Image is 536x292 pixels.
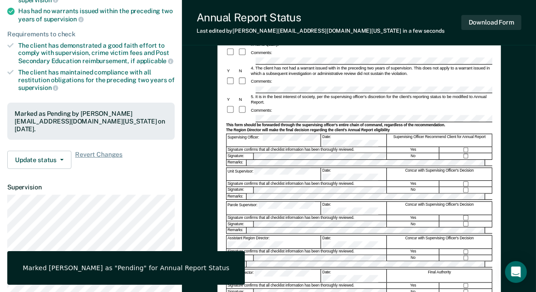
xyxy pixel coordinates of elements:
[18,84,58,91] span: supervision
[227,228,247,233] div: Remarks:
[387,181,440,187] div: Yes
[321,236,387,248] div: Date:
[321,134,387,147] div: Date:
[227,215,387,221] div: Signature confirms that all checklist information has been thoroughly reviewed.
[23,264,229,272] div: Marked [PERSON_NAME] as "Pending" for Annual Report Status
[321,168,387,181] div: Date:
[387,221,440,227] div: No
[15,110,167,133] div: Marked as Pending by [PERSON_NAME][EMAIL_ADDRESS][DOMAIN_NAME][US_STATE] on [DATE].
[250,94,492,105] div: 5. It is in the best interest of society, per the supervising officer's discretion for the client...
[227,181,387,187] div: Signature confirms that all checklist information has been thoroughly reviewed.
[387,134,492,147] div: Supervising Officer Recommend Client for Annual Report
[387,215,440,221] div: Yes
[387,249,440,255] div: Yes
[505,261,527,283] div: Open Intercom Messenger
[226,97,238,103] div: Y
[238,68,250,74] div: N
[387,202,492,215] div: Concur with Supervising Officer's Decision
[7,30,175,38] div: Requirements to check
[137,57,173,64] span: applicable
[387,283,440,289] div: Yes
[387,236,492,248] div: Concur with Supervising Officer's Decision
[227,134,321,147] div: Supervising Officer:
[227,249,387,255] div: Signature confirms that all checklist information has been thoroughly reviewed.
[321,270,387,282] div: Date:
[387,270,492,282] div: Final Authority
[227,168,321,181] div: Unit Supervisor:
[226,123,492,128] div: This form should be forwarded through the supervising officer's entire chain of command, regardle...
[197,11,445,24] div: Annual Report Status
[7,151,71,169] button: Update status
[226,128,492,133] div: The Region Director will make the final decision regarding the client's Annual Report eligibility
[227,270,321,282] div: Region Director:
[227,147,387,153] div: Signature confirms that all checklist information has been thoroughly reviewed.
[387,168,492,181] div: Concur with Supervising Officer's Decision
[227,153,254,159] div: Signature:
[7,183,175,191] dt: Supervision
[197,28,445,34] div: Last edited by [PERSON_NAME][EMAIL_ADDRESS][DOMAIN_NAME][US_STATE]
[227,194,247,200] div: Remarks:
[44,15,84,23] span: supervision
[75,151,122,169] span: Revert Changes
[227,283,387,289] div: Signature confirms that all checklist information has been thoroughly reviewed.
[321,202,387,215] div: Date:
[461,15,521,30] button: Download Form
[227,255,254,261] div: Signature:
[250,50,273,56] div: Comments:
[18,7,175,23] div: Has had no warrants issued within the preceding two years of
[238,97,250,103] div: N
[227,262,247,267] div: Remarks:
[387,147,440,153] div: Yes
[227,188,254,193] div: Signature:
[226,68,238,74] div: Y
[227,221,254,227] div: Signature:
[227,160,247,166] div: Remarks:
[403,28,445,34] span: in a few seconds
[387,188,440,193] div: No
[227,202,321,215] div: Parole Supervisor:
[387,255,440,261] div: No
[18,69,175,92] div: The client has maintained compliance with all restitution obligations for the preceding two years of
[387,153,440,159] div: No
[250,65,492,77] div: 4. The client has not had a warrant issued with in the preceding two years of supervision. This d...
[18,42,175,65] div: The client has demonstrated a good faith effort to comply with supervision, crime victim fees and...
[250,108,273,114] div: Comments:
[250,79,273,84] div: Comments:
[227,236,321,248] div: Assistant Region Director:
